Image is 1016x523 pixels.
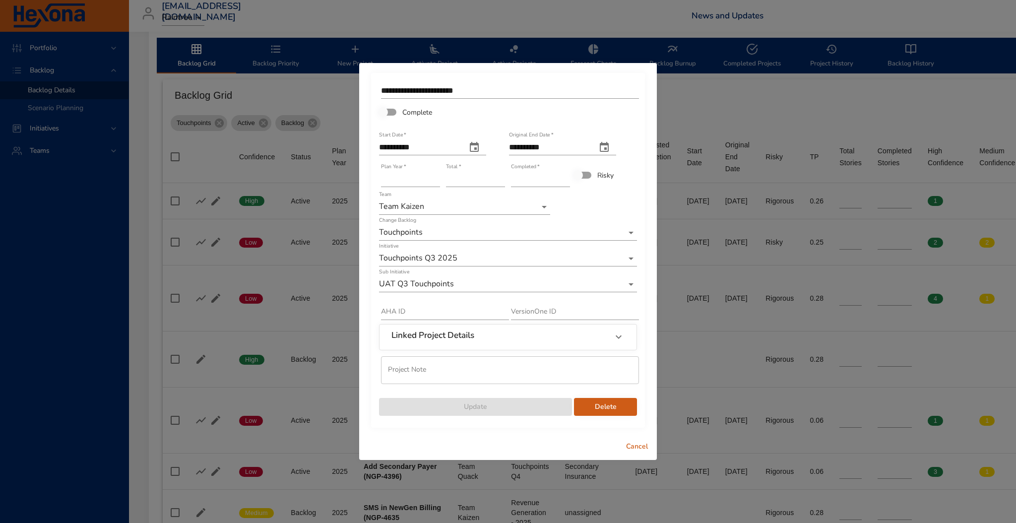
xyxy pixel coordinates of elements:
div: Linked Project Details [380,325,636,349]
span: Complete [402,107,432,118]
div: UAT Q3 Touchpoints [379,276,637,292]
label: Plan Year [381,164,406,170]
label: Team [379,192,391,197]
label: Sub Initiative [379,269,409,275]
h6: Linked Project Details [391,330,474,340]
label: Total [446,164,461,170]
label: Initiative [379,244,398,249]
label: Change Backlog [379,218,416,223]
button: Cancel [621,438,653,456]
label: Start Date [379,132,406,138]
button: start date [462,135,486,159]
span: Delete [582,401,629,413]
label: Completed [511,164,540,170]
button: Delete [574,398,637,416]
div: Touchpoints [379,225,637,241]
button: original end date [592,135,616,159]
span: Cancel [625,441,649,453]
span: Risky [597,170,614,181]
div: Touchpoints Q3 2025 [379,251,637,266]
div: Team Kaizen [379,199,550,215]
label: Original End Date [509,132,553,138]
